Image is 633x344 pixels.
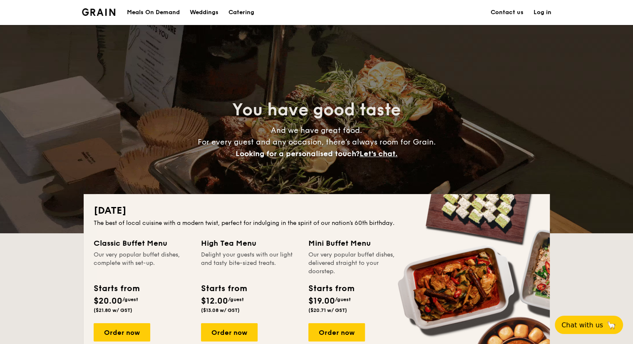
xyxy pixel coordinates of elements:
h2: [DATE] [94,204,540,217]
div: Order now [308,323,365,342]
img: Grain [82,8,116,16]
div: High Tea Menu [201,237,298,249]
div: The best of local cuisine with a modern twist, perfect for indulging in the spirit of our nation’... [94,219,540,227]
div: Order now [201,323,258,342]
div: Mini Buffet Menu [308,237,406,249]
button: Chat with us🦙 [555,316,623,334]
a: Logotype [82,8,116,16]
span: $20.00 [94,296,122,306]
span: And we have great food. For every guest and any occasion, there’s always room for Grain. [198,126,436,158]
div: Delight your guests with our light and tasty bite-sized treats. [201,251,298,276]
span: Let's chat. [360,149,397,158]
span: /guest [335,297,351,302]
div: Classic Buffet Menu [94,237,191,249]
span: $19.00 [308,296,335,306]
div: Starts from [94,282,139,295]
span: 🦙 [606,320,616,330]
div: Order now [94,323,150,342]
div: Our very popular buffet dishes, delivered straight to your doorstep. [308,251,406,276]
div: Our very popular buffet dishes, complete with set-up. [94,251,191,276]
span: You have good taste [232,100,401,120]
div: Starts from [308,282,354,295]
span: Chat with us [561,321,603,329]
span: ($13.08 w/ GST) [201,307,240,313]
span: Looking for a personalised touch? [236,149,360,158]
span: /guest [228,297,244,302]
span: /guest [122,297,138,302]
span: $12.00 [201,296,228,306]
span: ($20.71 w/ GST) [308,307,347,313]
span: ($21.80 w/ GST) [94,307,132,313]
div: Starts from [201,282,246,295]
